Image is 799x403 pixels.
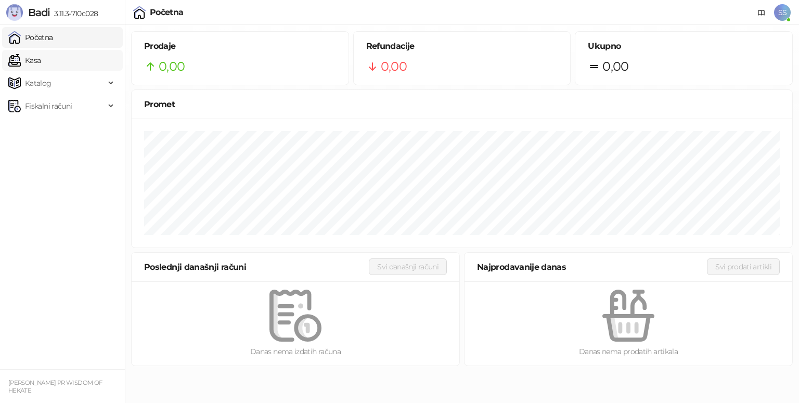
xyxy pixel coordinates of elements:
[369,258,447,275] button: Svi današnji računi
[707,258,780,275] button: Svi prodati artikli
[150,8,184,17] div: Početna
[8,379,102,394] small: [PERSON_NAME] PR WISDOM OF HEKATE
[481,346,776,357] div: Danas nema prodatih artikala
[602,57,628,76] span: 0,00
[148,346,443,357] div: Danas nema izdatih računa
[8,27,53,48] a: Početna
[144,98,780,111] div: Promet
[28,6,50,19] span: Badi
[381,57,407,76] span: 0,00
[50,9,98,18] span: 3.11.3-710c028
[366,40,558,53] h5: Refundacije
[6,4,23,21] img: Logo
[588,40,780,53] h5: Ukupno
[774,4,791,21] span: SS
[477,261,707,274] div: Najprodavanije danas
[753,4,770,21] a: Dokumentacija
[144,261,369,274] div: Poslednji današnji računi
[8,50,41,71] a: Kasa
[25,96,72,116] span: Fiskalni računi
[159,57,185,76] span: 0,00
[25,73,51,94] span: Katalog
[144,40,336,53] h5: Prodaje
